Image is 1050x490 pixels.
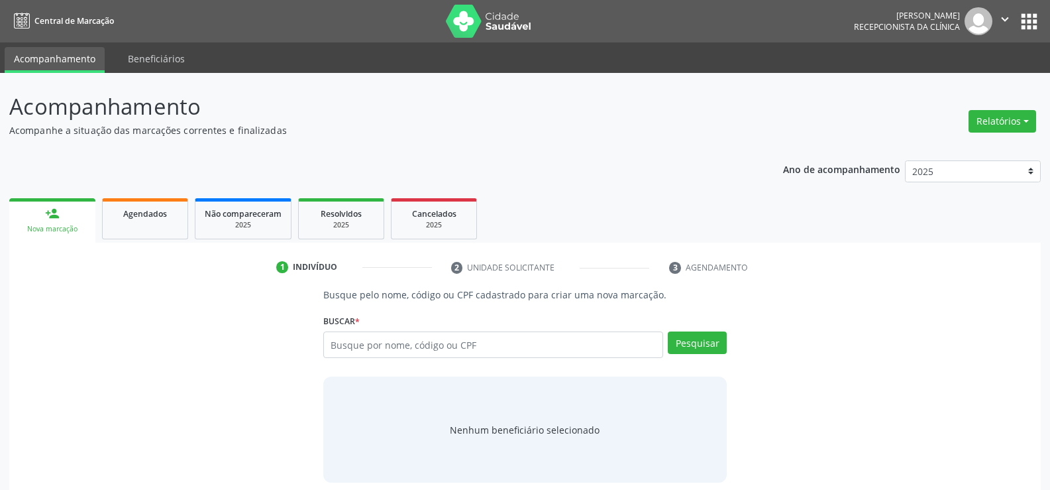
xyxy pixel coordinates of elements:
a: Central de Marcação [9,10,114,32]
label: Buscar [323,311,360,332]
p: Busque pelo nome, código ou CPF cadastrado para criar uma nova marcação. [323,288,727,302]
button: apps [1018,10,1041,33]
div: 2025 [205,220,282,230]
div: 2025 [401,220,467,230]
a: Beneficiários [119,47,194,70]
p: Acompanhe a situação das marcações correntes e finalizadas [9,123,731,137]
div: person_add [45,206,60,221]
button: Pesquisar [668,332,727,354]
span: Agendados [123,208,167,219]
i:  [998,12,1012,27]
span: Cancelados [412,208,456,219]
span: Não compareceram [205,208,282,219]
div: Nova marcação [19,224,86,234]
span: Central de Marcação [34,15,114,27]
img: img [965,7,992,35]
a: Acompanhamento [5,47,105,73]
span: Resolvidos [321,208,362,219]
span: Nenhum beneficiário selecionado [450,423,600,437]
div: Indivíduo [293,261,337,273]
div: 1 [276,261,288,273]
p: Ano de acompanhamento [783,160,900,177]
div: 2025 [308,220,374,230]
input: Busque por nome, código ou CPF [323,332,663,358]
button: Relatórios [969,110,1036,133]
button:  [992,7,1018,35]
div: [PERSON_NAME] [854,10,960,21]
p: Acompanhamento [9,90,731,123]
span: Recepcionista da clínica [854,21,960,32]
